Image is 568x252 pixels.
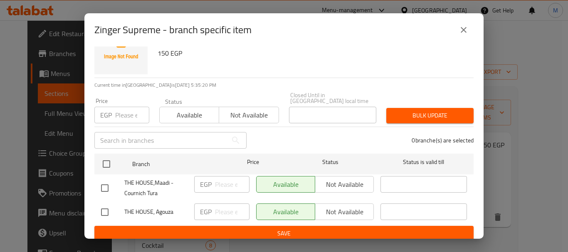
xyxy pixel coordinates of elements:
button: Save [94,226,474,241]
img: Zinger Supreme [94,21,148,74]
input: Please enter price [215,176,249,193]
p: 0 branche(s) are selected [412,136,474,144]
button: Bulk update [386,108,474,123]
span: Price [225,157,281,167]
span: Bulk update [393,110,467,121]
button: Available [159,107,219,123]
span: Status [287,157,374,167]
button: close [454,20,474,40]
p: EGP [200,179,212,189]
h6: 150 EGP [158,47,467,59]
span: Available [163,109,216,121]
input: Search in branches [94,132,227,149]
p: EGP [100,110,112,120]
span: Branch [132,159,219,169]
input: Please enter price [215,203,249,220]
h2: Zinger Supreme - branch specific item [94,23,252,37]
input: Please enter price [115,107,149,123]
span: Not available [222,109,275,121]
span: THE HOUSE,Maadi - Cournich Tura [124,178,188,198]
p: EGP [200,207,212,217]
span: Save [101,228,467,239]
span: Status is valid till [380,157,467,167]
span: THE HOUSE, Agouza [124,207,188,217]
button: Not available [219,107,279,123]
p: Current time in [GEOGRAPHIC_DATA] is [DATE] 5:35:20 PM [94,81,474,89]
